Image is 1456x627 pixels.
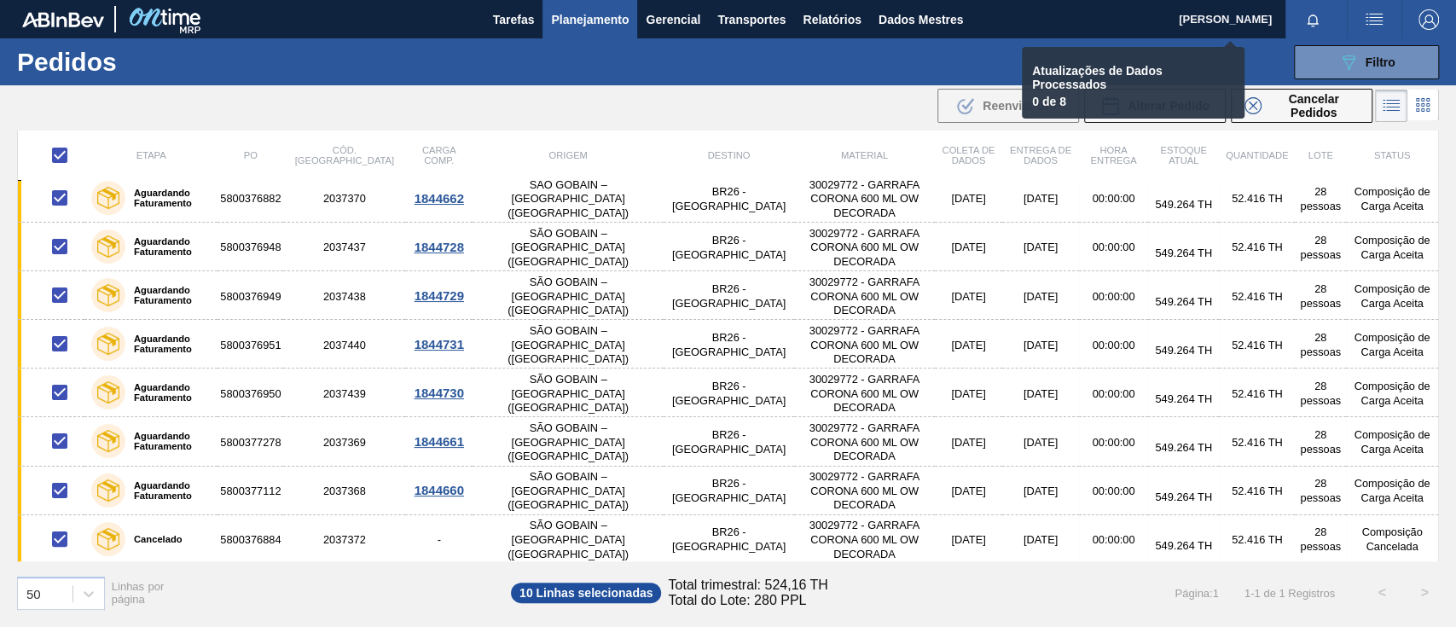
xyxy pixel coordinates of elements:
font: 1 [1244,587,1250,600]
font: 5800376950 [220,387,281,400]
font: Cód. [GEOGRAPHIC_DATA] [295,145,394,165]
font: 5800377278 [220,436,281,449]
font: [DATE] [1024,387,1058,400]
font: 1844731 [415,337,464,351]
font: 2037439 [323,387,366,400]
font: 00:00:00 [1092,387,1134,400]
font: 1844728 [415,240,464,254]
font: Composição de Carga Aceita [1354,380,1430,407]
font: SÃO GOBAIN – [GEOGRAPHIC_DATA] ([GEOGRAPHIC_DATA]) [508,178,629,219]
font: Linhas por página [112,580,165,606]
font: 28 pessoas [1300,331,1341,358]
font: Aguardando Faturamento [134,480,192,501]
font: [DATE] [951,339,985,351]
font: 28 pessoas [1300,428,1341,456]
font: 52.416 TH [1232,387,1283,400]
font: Aguardando Faturamento [134,382,192,403]
font: BR26 - [GEOGRAPHIC_DATA] [672,331,786,358]
font: Total do Lote: 280 PPL [668,593,806,607]
font: BR26 - [GEOGRAPHIC_DATA] [672,234,786,261]
font: 5800376948 [220,241,281,254]
font: 00:00:00 [1092,436,1134,449]
font: Cancelar Pedidos [1288,92,1338,119]
font: BR26 - [GEOGRAPHIC_DATA] [672,185,786,212]
font: Status [1374,150,1410,160]
font: 2037370 [323,193,366,206]
font: < [1378,585,1385,600]
font: 549.264 TH [1155,198,1212,211]
font: Carga Comp. [422,145,456,165]
font: Composição de Carga Aceita [1354,282,1430,310]
font: 2037440 [323,339,366,351]
font: > [1420,585,1428,600]
font: Aguardando Faturamento [134,285,192,305]
font: : [1209,587,1213,600]
font: Composição de Carga Aceita [1354,331,1430,358]
font: Aguardando Faturamento [134,188,192,208]
font: [DATE] [1024,485,1058,497]
font: [DATE] [1024,533,1058,546]
font: 00:00:00 [1092,533,1134,546]
font: Entrega de dados [1010,145,1071,165]
font: 8 [1059,95,1066,108]
font: 1844662 [415,191,464,206]
font: de [1042,95,1056,108]
font: Etapa [136,150,166,160]
font: [DATE] [951,241,985,254]
font: 52.416 TH [1232,339,1283,351]
font: 1 [1279,587,1285,600]
font: [DATE] [951,290,985,303]
font: Quantidade [1226,150,1288,160]
font: Cancelado [134,534,183,544]
font: 1 [1254,587,1260,600]
font: 52.416 TH [1232,533,1283,546]
font: 52.416 TH [1232,241,1283,254]
font: SÃO GOBAIN – [GEOGRAPHIC_DATA] ([GEOGRAPHIC_DATA]) [508,276,629,316]
font: Composição de Carga Aceita [1354,234,1430,261]
font: Estoque atual [1160,145,1207,165]
font: 549.264 TH [1155,295,1212,308]
font: Origem [548,150,587,160]
img: ações do usuário [1364,9,1384,30]
font: BR26 - [GEOGRAPHIC_DATA] [672,282,786,310]
font: 549.264 TH [1155,539,1212,552]
a: Aguardando Faturamento58003771122037368SÃO GOBAIN – [GEOGRAPHIC_DATA] ([GEOGRAPHIC_DATA])BR26 - [... [18,466,1439,514]
font: Pedidos [17,48,117,76]
a: Aguardando Faturamento58003769502037439SÃO GOBAIN – [GEOGRAPHIC_DATA] ([GEOGRAPHIC_DATA])BR26 - [... [18,369,1439,417]
font: Composição de Carga Aceita [1354,185,1430,212]
font: 50 [26,586,41,601]
font: 52.416 TH [1232,485,1283,497]
font: [DATE] [951,436,985,449]
font: 28 pessoas [1300,234,1341,261]
font: Linhas selecionadas [536,586,653,600]
font: [DATE] [951,533,985,546]
font: 28 pessoas [1300,380,1341,407]
font: 549.264 TH [1155,247,1212,259]
a: Aguardando Faturamento58003772782037369SÃO GOBAIN – [GEOGRAPHIC_DATA] ([GEOGRAPHIC_DATA])BR26 - [... [18,417,1439,466]
font: [PERSON_NAME] [1179,13,1272,26]
font: 30029772 - GARRAFA CORONA 600 ML OW DECORADA [809,519,919,560]
font: 549.264 TH [1155,441,1212,454]
font: SÃO GOBAIN – [GEOGRAPHIC_DATA] ([GEOGRAPHIC_DATA]) [508,470,629,511]
font: Composição de Carga Aceita [1354,428,1430,456]
font: SÃO GOBAIN – [GEOGRAPHIC_DATA] ([GEOGRAPHIC_DATA]) [508,519,629,560]
font: BR26 - [GEOGRAPHIC_DATA] [672,428,786,456]
div: Visão em Cartões [1407,90,1439,122]
font: Transportes [717,13,786,26]
button: Notificações [1285,8,1340,32]
font: 2037438 [323,290,366,303]
font: Aguardando Faturamento [134,334,192,354]
font: Hora Entrega [1090,145,1136,165]
button: Reenviar SAP [937,89,1079,123]
font: Planejamento [551,13,629,26]
font: Aguardando Faturamento [134,431,192,451]
font: 1844730 [415,386,464,400]
font: Relatórios [803,13,861,26]
font: Coleta de dados [942,145,995,165]
font: 30029772 - GARRAFA CORONA 600 ML OW DECORADA [809,373,919,414]
font: 5800377112 [220,485,281,497]
a: Aguardando Faturamento58003768822037370SÃO GOBAIN – [GEOGRAPHIC_DATA] ([GEOGRAPHIC_DATA])BR26 - [... [18,174,1439,223]
a: Aguardando Faturamento58003769492037438SÃO GOBAIN – [GEOGRAPHIC_DATA] ([GEOGRAPHIC_DATA])BR26 - [... [18,271,1439,320]
font: 5800376951 [220,339,281,351]
font: BR26 - [GEOGRAPHIC_DATA] [672,478,786,505]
